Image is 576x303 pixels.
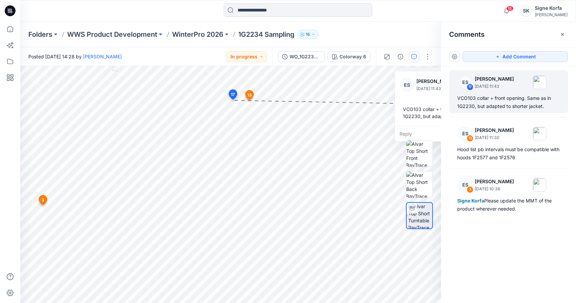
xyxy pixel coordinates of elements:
[400,78,414,91] div: ES
[416,85,471,92] p: [DATE] 11:43
[520,5,532,17] div: SK
[406,140,433,167] img: Alvar Top Short Front RayTrace
[328,51,371,62] button: Colorway 6
[306,31,310,38] p: 16
[172,30,223,39] a: WinterPro 2026
[459,76,472,89] div: ES
[535,12,568,17] div: [PERSON_NAME]
[535,4,568,12] div: Signe Korfa
[457,198,484,203] span: Signe Korfa
[459,127,472,140] div: ES
[459,178,472,192] div: ES
[463,51,568,62] button: Add Comment
[400,103,500,122] div: VCO103 collar + front opening. Same as in 1G2230, but adapted to shorter jacket.
[467,186,473,193] div: 3
[42,197,44,203] span: 3
[416,77,471,85] p: [PERSON_NAME]
[395,127,505,141] div: Reply
[457,145,560,162] div: Hood list pb intervals must be compatible with hoods 1F2577 and 1F2576
[457,94,560,110] div: VCO103 collar + front opening. Same as in 1G2230, but adapted to shorter jacket.
[406,171,433,198] img: Alvar Top Short Back RayTrace
[28,30,52,39] a: Folders
[395,51,406,62] button: Details
[297,30,319,39] button: 16
[475,186,514,192] p: [DATE] 10:36
[67,30,157,39] a: WWS Product Development
[475,177,514,186] p: [PERSON_NAME]
[506,6,514,11] span: 18
[231,91,235,98] span: 17
[475,126,514,134] p: [PERSON_NAME]
[467,84,473,90] div: 17
[457,197,560,213] div: Please update the MMT of the product wherever needed.
[475,83,514,90] p: [DATE] 11:43
[238,30,295,39] p: 1G2234 Sampling
[83,54,122,59] a: [PERSON_NAME]
[475,75,514,83] p: [PERSON_NAME]
[278,51,325,62] button: WO_1G2234-3D-1
[290,53,321,60] div: WO_1G2234-3D-1
[247,92,252,98] span: 13
[475,134,514,141] p: [DATE] 11:30
[467,135,473,142] div: 13
[449,30,485,38] h2: Comments
[408,203,432,228] img: Alvar Top Short Turntable RayTrace
[28,53,122,60] span: Posted [DATE] 14:28 by
[339,53,366,60] div: Colorway 6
